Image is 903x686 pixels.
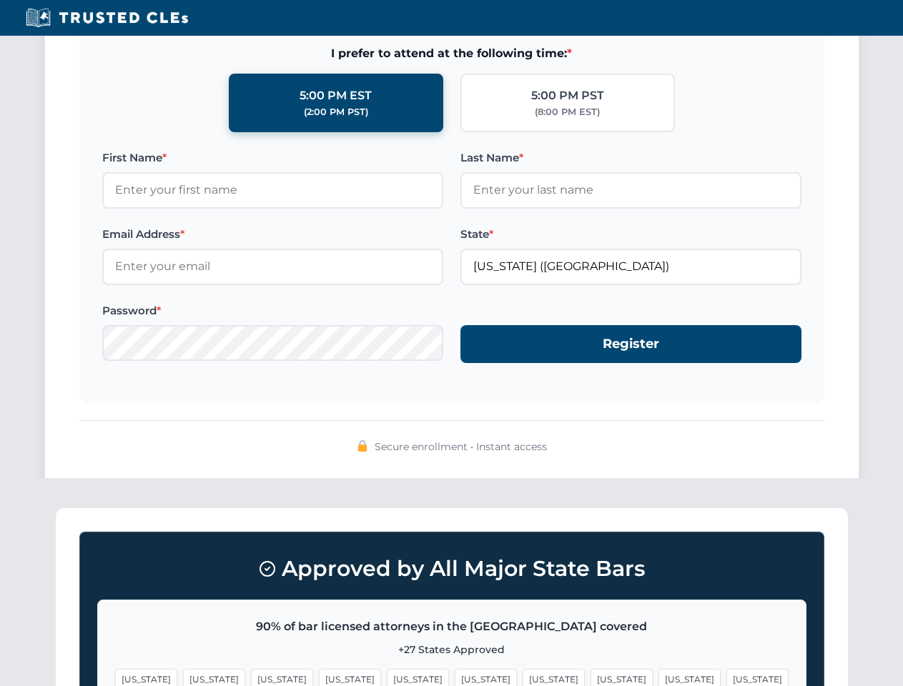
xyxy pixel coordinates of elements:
[102,249,443,284] input: Enter your email
[531,86,604,105] div: 5:00 PM PST
[460,325,801,363] button: Register
[300,86,372,105] div: 5:00 PM EST
[357,440,368,452] img: 🔒
[535,105,600,119] div: (8:00 PM EST)
[102,302,443,319] label: Password
[102,172,443,208] input: Enter your first name
[102,44,801,63] span: I prefer to attend at the following time:
[102,226,443,243] label: Email Address
[304,105,368,119] div: (2:00 PM PST)
[115,617,789,636] p: 90% of bar licensed attorneys in the [GEOGRAPHIC_DATA] covered
[21,7,192,29] img: Trusted CLEs
[102,149,443,166] label: First Name
[460,172,801,208] input: Enter your last name
[97,550,806,588] h3: Approved by All Major State Bars
[375,439,547,454] span: Secure enrollment • Instant access
[460,149,801,166] label: Last Name
[460,249,801,284] input: Florida (FL)
[115,642,789,657] p: +27 States Approved
[460,226,801,243] label: State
